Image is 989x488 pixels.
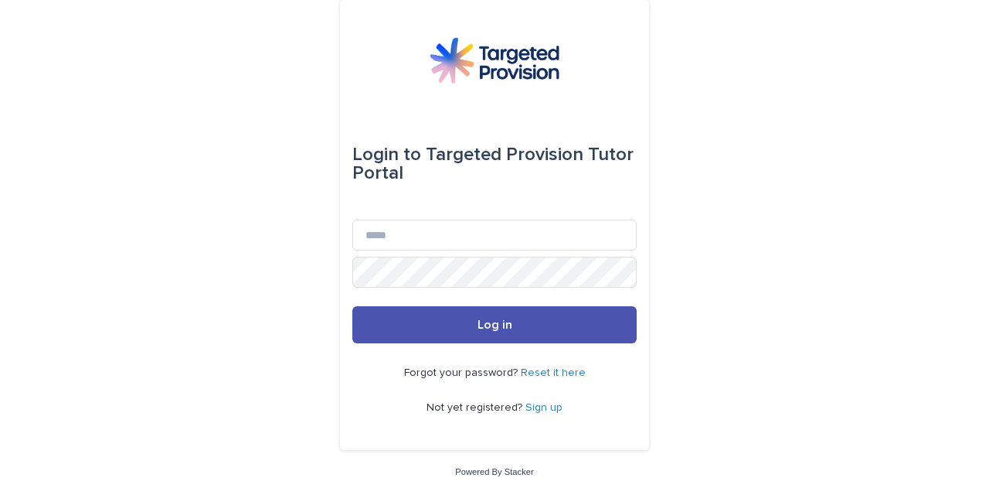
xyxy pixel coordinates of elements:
[352,133,637,195] div: Targeted Provision Tutor Portal
[352,306,637,343] button: Log in
[521,367,586,378] a: Reset it here
[427,402,525,413] span: Not yet registered?
[455,467,533,476] a: Powered By Stacker
[352,145,421,164] span: Login to
[404,367,521,378] span: Forgot your password?
[478,319,512,331] span: Log in
[525,402,562,413] a: Sign up
[430,37,559,84] img: M5nRWzHhSzIhMunXDL62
